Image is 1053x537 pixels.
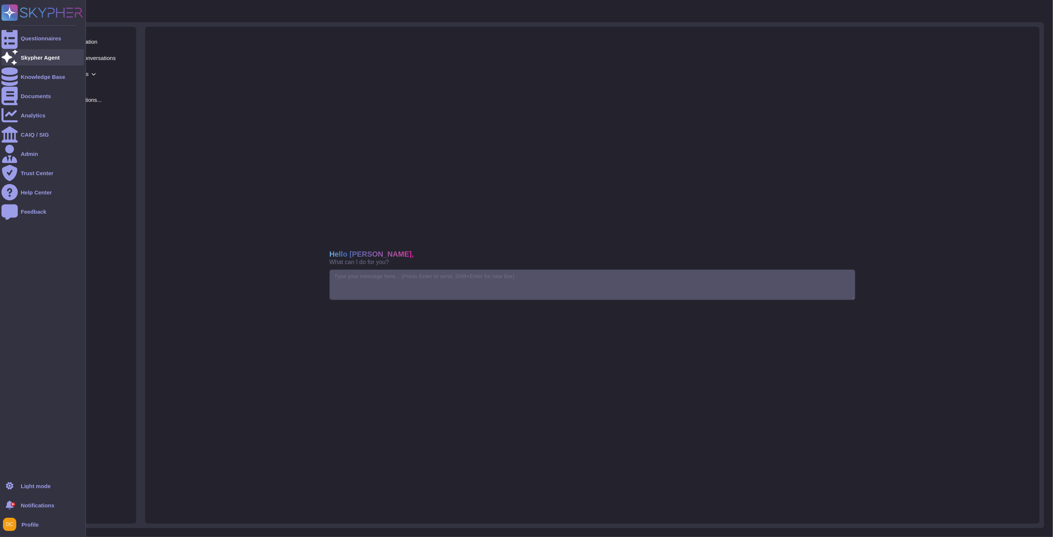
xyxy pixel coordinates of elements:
[21,522,39,527] span: Profile
[1,165,84,181] a: Trust Center
[21,151,38,157] div: Admin
[21,132,49,137] div: CAIQ / SIG
[21,74,65,80] div: Knowledge Base
[11,502,15,507] div: 9+
[21,190,52,195] div: Help Center
[3,518,16,531] img: user
[1,69,84,85] a: Knowledge Base
[21,93,51,99] div: Documents
[1,88,84,104] a: Documents
[1,203,84,220] a: Feedback
[1,30,84,46] a: Questionnaires
[21,503,54,508] span: Notifications
[1,126,84,143] a: CAIQ / SIG
[330,259,389,265] span: What can I do for you?
[1,49,84,66] a: Skypher Agent
[21,36,61,41] div: Questionnaires
[21,483,51,489] div: Light mode
[21,170,53,176] div: Trust Center
[21,55,60,60] div: Skypher Agent
[1,516,21,533] button: user
[330,250,414,258] span: Hello [PERSON_NAME],
[1,107,84,123] a: Analytics
[1,146,84,162] a: Admin
[21,209,46,214] div: Feedback
[1,184,84,200] a: Help Center
[21,113,46,118] div: Analytics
